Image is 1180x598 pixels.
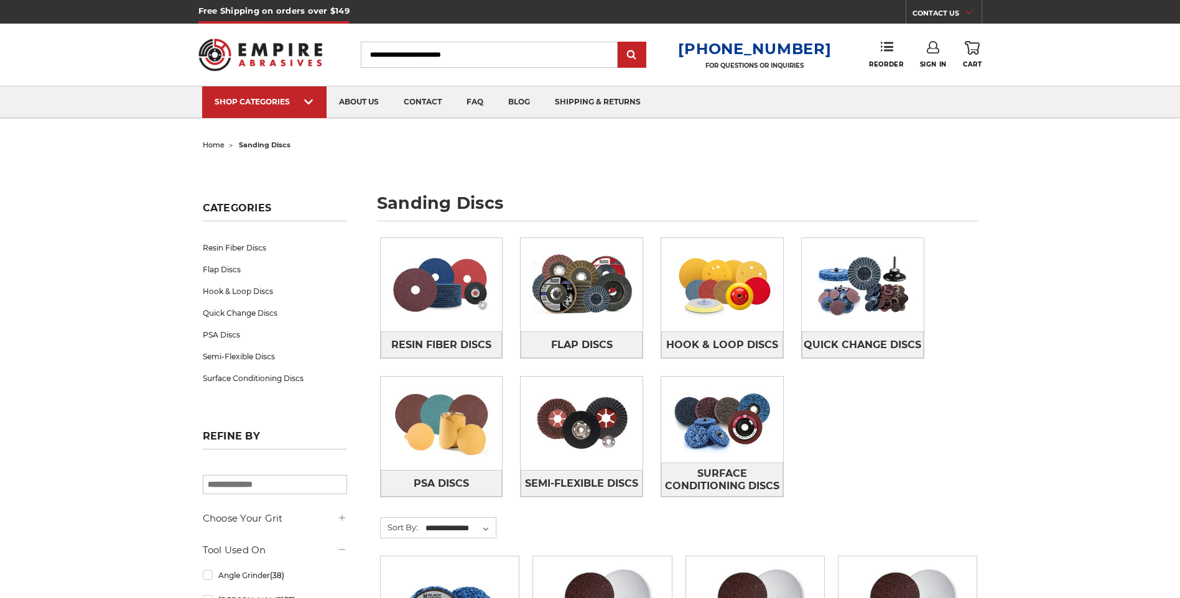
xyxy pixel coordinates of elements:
span: Semi-Flexible Discs [525,473,638,494]
img: Resin Fiber Discs [381,242,503,328]
img: Surface Conditioning Discs [661,377,783,462]
span: PSA Discs [414,473,469,494]
img: Semi-Flexible Discs [521,380,643,466]
div: SHOP CATEGORIES [215,97,314,106]
a: Surface Conditioning Discs [661,462,783,497]
a: Quick Change Discs [802,331,924,358]
a: Surface Conditioning Discs [203,367,347,389]
a: PSA Discs [381,470,503,497]
span: Surface Conditioning Discs [662,463,783,497]
a: [PHONE_NUMBER] [678,40,831,58]
a: CONTACT US [913,6,982,24]
a: Quick Change Discs [203,302,347,324]
span: Reorder [869,60,903,68]
p: FOR QUESTIONS OR INQUIRIES [678,62,831,70]
a: Reorder [869,41,903,68]
img: Quick Change Discs [802,242,924,328]
a: about us [327,86,391,118]
h5: Tool Used On [203,543,347,558]
span: Resin Fiber Discs [391,334,491,356]
a: Semi-Flexible Discs [521,470,643,497]
a: home [203,140,225,149]
span: (38) [270,571,284,580]
label: Sort By: [381,518,418,536]
img: PSA Discs [381,380,503,466]
span: Quick Change Discs [804,334,921,356]
span: Sign In [920,60,947,68]
img: Hook & Loop Discs [661,242,783,328]
a: Semi-Flexible Discs [203,346,347,367]
a: Hook & Loop Discs [661,331,783,358]
a: Flap Discs [521,331,643,358]
a: Cart [963,41,982,68]
a: Angle Grinder [203,564,347,586]
img: Flap Discs [521,242,643,328]
span: Cart [963,60,982,68]
a: shipping & returns [542,86,653,118]
span: Flap Discs [551,334,613,356]
h5: Categories [203,202,347,221]
h5: Refine by [203,430,347,449]
a: blog [496,86,542,118]
h1: sanding discs [377,195,978,221]
span: sanding discs [239,140,290,149]
a: contact [391,86,454,118]
input: Submit [620,43,644,68]
a: faq [454,86,496,118]
a: Hook & Loop Discs [203,280,347,302]
select: Sort By: [424,519,496,538]
a: Resin Fiber Discs [381,331,503,358]
a: Resin Fiber Discs [203,237,347,259]
span: Hook & Loop Discs [666,334,778,356]
a: Flap Discs [203,259,347,280]
h5: Choose Your Grit [203,511,347,526]
img: Empire Abrasives [198,30,323,79]
a: PSA Discs [203,324,347,346]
